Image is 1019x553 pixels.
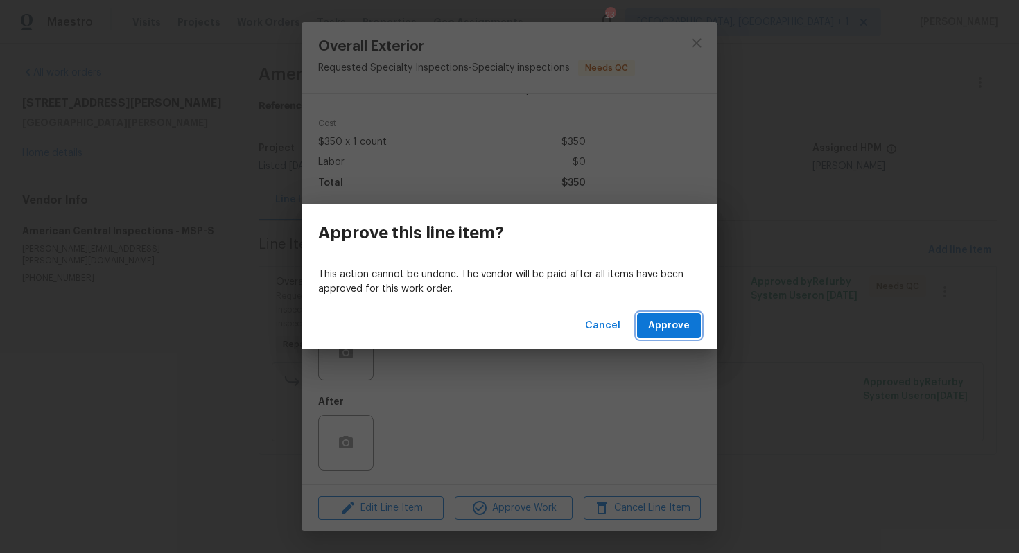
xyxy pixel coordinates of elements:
[318,223,504,243] h3: Approve this line item?
[637,313,701,339] button: Approve
[318,267,701,297] p: This action cannot be undone. The vendor will be paid after all items have been approved for this...
[585,317,620,335] span: Cancel
[580,313,626,339] button: Cancel
[648,317,690,335] span: Approve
